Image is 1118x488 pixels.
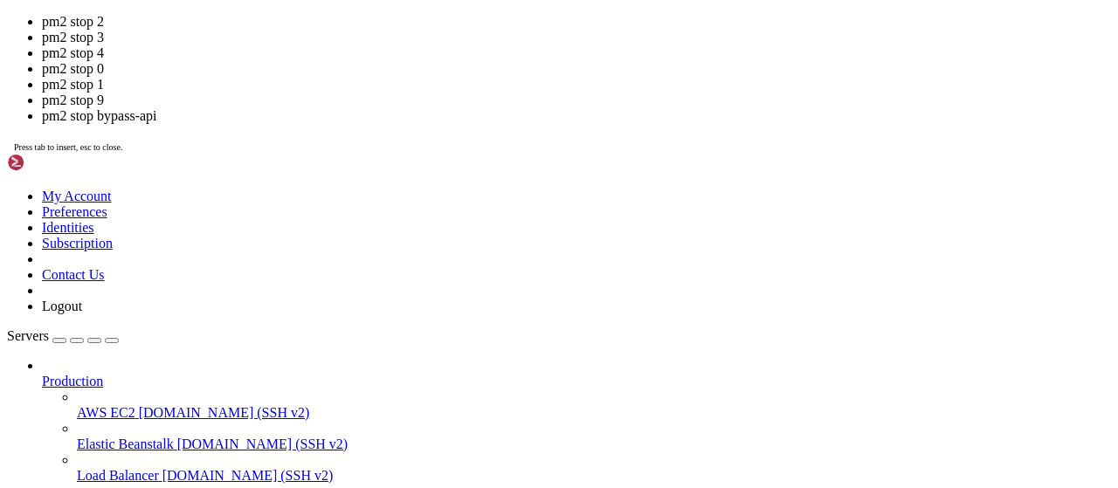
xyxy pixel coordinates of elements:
x-row: * Management: [URL][DOMAIN_NAME] [7,51,892,65]
span: [DOMAIN_NAME] (SSH v2) [139,405,310,420]
li: pm2 stop bypass-api [42,108,1111,124]
a: Servers [7,328,119,343]
a: My Account [42,189,112,203]
span: [DOMAIN_NAME] (SSH v2) [177,436,349,451]
x-row: * Support: [URL][DOMAIN_NAME] [7,65,892,80]
x-row: Welcome to Ubuntu 22.04.5 LTS (GNU/Linux 5.15.0-144-generic x86_64) [7,7,892,22]
a: Preferences [42,204,107,219]
span: Production [42,374,103,388]
x-row: root@big-country:~# pm2 stop [7,168,892,182]
li: pm2 stop 1 [42,77,1111,93]
x-row: * Documentation: [URL][DOMAIN_NAME] [7,36,892,51]
x-row: Last login: [DATE] from [TECHNICAL_ID] [7,153,892,168]
li: pm2 stop 4 [42,45,1111,61]
a: Identities [42,220,94,235]
li: pm2 stop 3 [42,30,1111,45]
span: AWS EC2 [77,405,135,420]
img: Shellngn [7,154,107,171]
a: AWS EC2 [DOMAIN_NAME] (SSH v2) [77,405,1111,421]
li: AWS EC2 [DOMAIN_NAME] (SSH v2) [77,389,1111,421]
span: Servers [7,328,49,343]
a: Subscription [42,236,113,251]
span: Press tab to insert, esc to close. [14,142,122,152]
span: [DOMAIN_NAME] (SSH v2) [162,468,334,483]
li: pm2 stop 0 [42,61,1111,77]
x-row: This system has been minimized by removing packages and content that are [7,94,892,109]
a: Contact Us [42,267,105,282]
a: Elastic Beanstalk [DOMAIN_NAME] (SSH v2) [77,436,1111,452]
li: Elastic Beanstalk [DOMAIN_NAME] (SSH v2) [77,421,1111,452]
div: (28, 11) [214,168,221,182]
span: Elastic Beanstalk [77,436,174,451]
a: Production [42,374,1111,389]
li: Load Balancer [DOMAIN_NAME] (SSH v2) [77,452,1111,484]
span: Load Balancer [77,468,159,483]
li: pm2 stop 9 [42,93,1111,108]
x-row: To restore this content, you can run the 'unminimize' command. [7,138,892,153]
a: Load Balancer [DOMAIN_NAME] (SSH v2) [77,468,1111,484]
x-row: not required on a system that users do not log into. [7,109,892,124]
li: pm2 stop 2 [42,14,1111,30]
a: Logout [42,299,82,313]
